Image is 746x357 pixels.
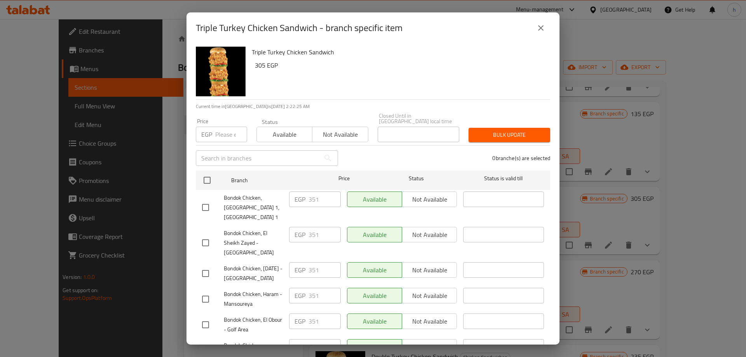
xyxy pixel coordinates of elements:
input: Please enter price [309,227,341,242]
button: close [532,19,550,37]
button: Not available [312,127,368,142]
h2: Triple Turkey Chicken Sandwich - branch specific item [196,22,403,34]
img: Triple Turkey Chicken Sandwich [196,47,246,96]
span: Price [318,174,370,183]
span: Not available [315,129,365,140]
button: Bulk update [469,128,550,142]
span: Bondok Chicken, Haram - Mansoureya [224,289,283,309]
p: EGP [201,130,212,139]
span: Branch [231,176,312,185]
input: Please enter price [309,192,341,207]
p: EGP [295,291,305,300]
span: Available [260,129,309,140]
h6: Triple Turkey Chicken Sandwich [252,47,544,57]
p: 0 branche(s) are selected [492,154,550,162]
button: Available [256,127,312,142]
input: Please enter price [309,288,341,303]
h6: 305 EGP [255,60,544,71]
p: EGP [295,317,305,326]
span: Bondok Chicken, El Sheikh Zayed - [GEOGRAPHIC_DATA] [224,228,283,258]
span: Status is valid till [463,174,544,183]
p: EGP [295,265,305,275]
input: Please enter price [309,313,341,329]
p: EGP [295,195,305,204]
input: Search in branches [196,150,320,166]
p: EGP [295,342,305,352]
span: Bondok Chicken, [DATE] - [GEOGRAPHIC_DATA] [224,264,283,283]
span: Bulk update [475,130,544,140]
input: Please enter price [309,339,341,355]
span: Status [376,174,457,183]
p: Current time in [GEOGRAPHIC_DATA] is [DATE] 2:22:25 AM [196,103,550,110]
input: Please enter price [215,127,247,142]
span: Bondok Chicken, El Obour - Golf Area [224,315,283,334]
input: Please enter price [309,262,341,278]
span: Bondok Chicken, [GEOGRAPHIC_DATA] 1,[GEOGRAPHIC_DATA] 1 [224,193,283,222]
p: EGP [295,230,305,239]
